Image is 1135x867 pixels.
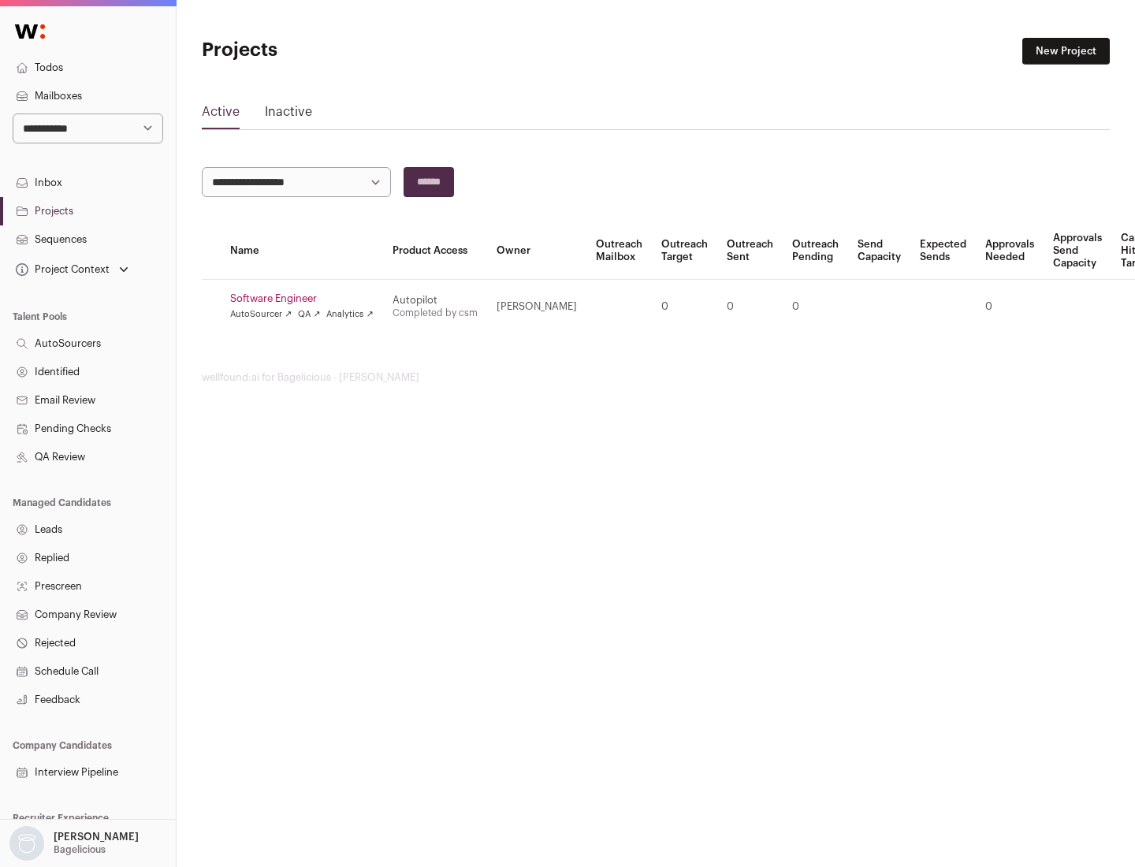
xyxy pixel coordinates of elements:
[848,222,910,280] th: Send Capacity
[586,222,652,280] th: Outreach Mailbox
[298,308,320,321] a: QA ↗
[6,826,142,861] button: Open dropdown
[1022,38,1110,65] a: New Project
[221,222,383,280] th: Name
[652,280,717,334] td: 0
[393,308,478,318] a: Completed by csm
[383,222,487,280] th: Product Access
[202,38,504,63] h1: Projects
[717,222,783,280] th: Outreach Sent
[976,280,1044,334] td: 0
[230,308,292,321] a: AutoSourcer ↗
[13,263,110,276] div: Project Context
[487,222,586,280] th: Owner
[783,280,848,334] td: 0
[326,308,373,321] a: Analytics ↗
[230,292,374,305] a: Software Engineer
[6,16,54,47] img: Wellfound
[783,222,848,280] th: Outreach Pending
[54,831,139,843] p: [PERSON_NAME]
[487,280,586,334] td: [PERSON_NAME]
[13,259,132,281] button: Open dropdown
[976,222,1044,280] th: Approvals Needed
[202,371,1110,384] footer: wellfound:ai for Bagelicious - [PERSON_NAME]
[393,294,478,307] div: Autopilot
[910,222,976,280] th: Expected Sends
[717,280,783,334] td: 0
[1044,222,1111,280] th: Approvals Send Capacity
[652,222,717,280] th: Outreach Target
[202,102,240,128] a: Active
[9,826,44,861] img: nopic.png
[265,102,312,128] a: Inactive
[54,843,106,856] p: Bagelicious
